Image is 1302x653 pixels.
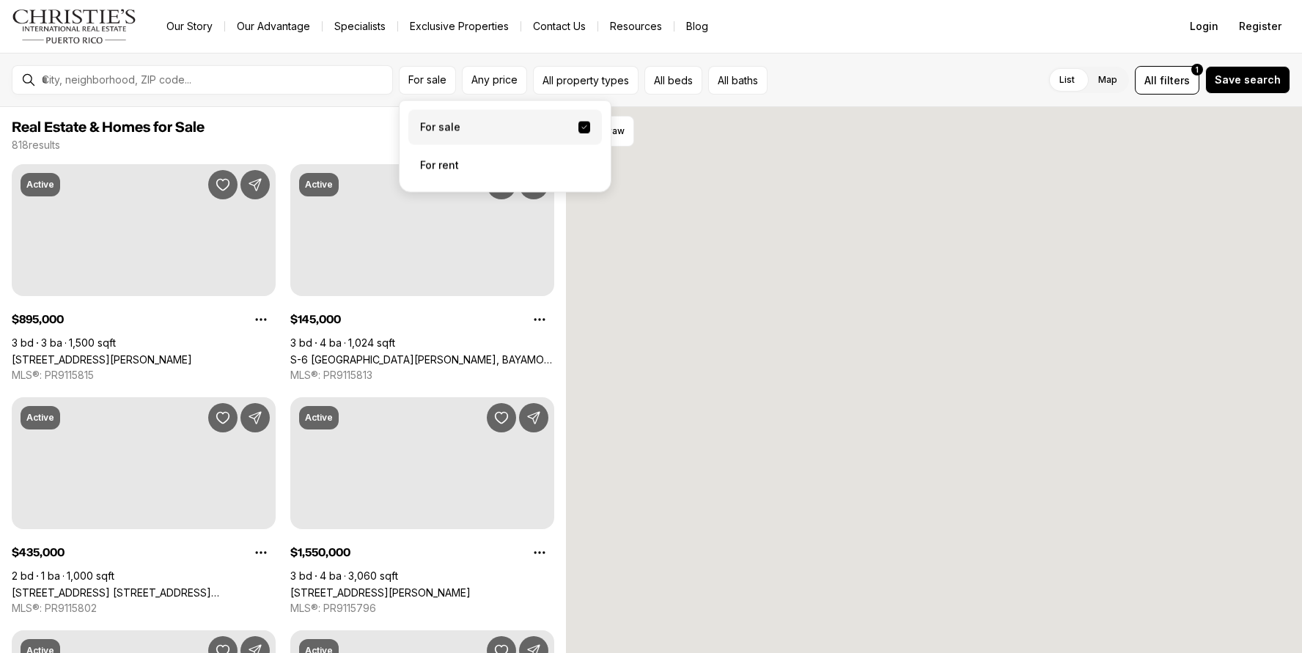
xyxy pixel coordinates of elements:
a: 307 Tetuan St. COND. SOLARIA OLD SAN JUAN #302, OLD SAN JUAN PR, 00901 [12,586,276,599]
p: Active [26,179,54,191]
button: Property options [246,305,276,334]
label: List [1048,67,1086,93]
span: All [1144,73,1157,88]
button: All property types [533,66,639,95]
a: 2306 LAUREL STREET #PH A, SAN JUAN PR, 00913 [12,353,192,366]
a: Specialists [323,16,397,37]
button: Property options [246,538,276,567]
span: Login [1190,21,1218,32]
span: For sale [408,74,446,86]
label: For rent [408,148,602,183]
label: For sale [408,110,602,145]
span: Real Estate & Homes for Sale [12,120,205,135]
button: Any price [462,66,527,95]
button: Property options [525,538,554,567]
button: All beds [644,66,702,95]
p: Active [26,412,54,424]
a: Our Story [155,16,224,37]
span: 1 [1196,64,1199,75]
a: Our Advantage [225,16,322,37]
button: Login [1181,12,1227,41]
img: logo [12,9,137,44]
a: Exclusive Properties [398,16,521,37]
a: Resources [598,16,674,37]
span: Any price [471,74,518,86]
a: Blog [674,16,720,37]
p: Active [305,179,333,191]
button: Save Property: 307 Tetuan St. COND. SOLARIA OLD SAN JUAN #302 [208,403,238,432]
button: Property options [525,305,554,334]
span: Save search [1215,74,1281,86]
p: 818 results [12,139,60,151]
span: filters [1160,73,1190,88]
button: All baths [708,66,768,95]
button: For sale [399,66,456,95]
button: Save Property: 1520 ASHFORD AVE. #4 [487,403,516,432]
button: Allfilters1 [1135,66,1199,95]
button: Save Property: 2306 LAUREL STREET #PH A [208,170,238,199]
button: Register [1230,12,1290,41]
p: Active [305,412,333,424]
a: 1520 ASHFORD AVE. #4, SAN JUAN PR, 00911 [290,586,471,599]
span: Register [1239,21,1281,32]
button: Save search [1205,66,1290,94]
label: Map [1086,67,1129,93]
button: Contact Us [521,16,597,37]
a: S-6 Santa Juanita ABAD N, BAYAMON PR, 00956 [290,353,554,366]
